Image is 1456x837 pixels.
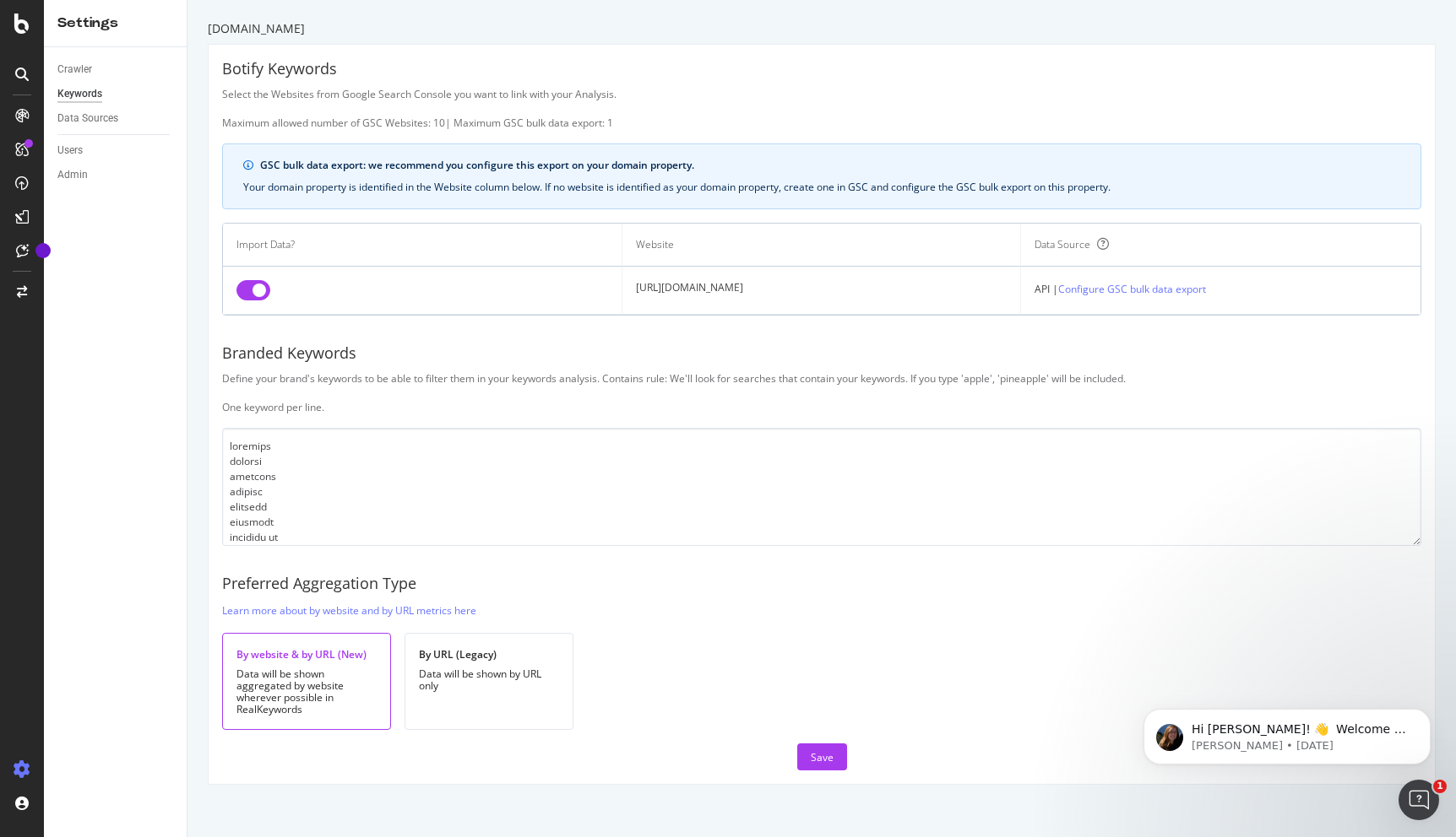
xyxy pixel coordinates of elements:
div: Branded Keywords [222,343,1421,364]
iframe: Intercom notifications message [1118,673,1456,791]
div: GSC bulk data export: we recommend you configure this export on your domain property. [260,158,1400,173]
div: Select the Websites from Google Search Console you want to link with your Analysis. Maximum allow... [222,87,1421,130]
a: Data Sources [57,110,175,127]
div: Data Source [1035,237,1090,252]
a: Users [57,142,175,159]
div: Tooltip anchor [35,243,51,258]
th: Website [622,224,1022,267]
textarea: loremips dolorsi ametcons adipisc elitsedd eiusmodt incididu ut laboreet dolor magnaa enimad mini... [222,428,1421,546]
div: Your domain property is identified in the Website column below. If no website is identified as yo... [243,180,1400,195]
div: Users [57,142,83,159]
div: By website & by URL (New) [236,647,377,661]
a: Crawler [57,61,175,78]
a: Configure GSC bulk data export [1058,280,1206,298]
div: Crawler [57,61,92,78]
a: Learn more about by website and by URL metrics here [222,602,476,619]
div: Preferred Aggregation Type [222,573,1421,595]
iframe: Intercom live chat [1399,780,1439,820]
div: Data will be shown aggregated by website wherever possible in RealKeywords [236,668,377,715]
div: Keywords [57,85,102,103]
div: Define your brand's keywords to be able to filter them in your keywords analysis. Contains rule: ... [222,371,1421,414]
div: Admin [57,166,88,184]
div: Data will be shown by URL only [419,668,559,692]
a: Keywords [57,85,175,103]
div: Settings [57,13,173,33]
div: Data Sources [57,110,118,127]
div: Botify Keywords [222,58,1421,80]
div: Save [811,750,834,764]
div: [DOMAIN_NAME] [208,20,1436,37]
th: Import Data? [223,224,622,267]
span: 1 [1433,780,1447,793]
div: API | [1035,280,1407,298]
button: Save [797,743,847,770]
div: By URL (Legacy) [419,647,559,661]
a: Admin [57,166,175,184]
td: [URL][DOMAIN_NAME] [622,267,1022,315]
div: info banner [222,143,1421,209]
